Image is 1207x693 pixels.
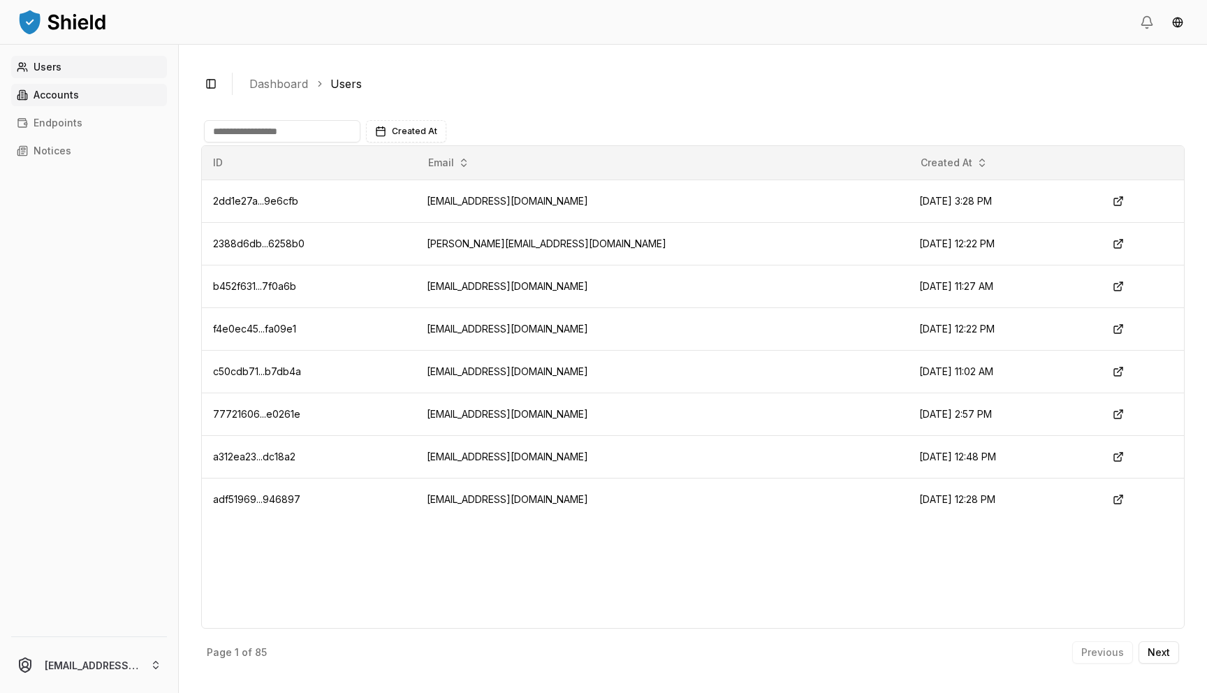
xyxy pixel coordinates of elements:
span: 2dd1e27a...9e6cfb [213,195,298,207]
td: [EMAIL_ADDRESS][DOMAIN_NAME] [416,307,908,350]
a: Endpoints [11,112,167,134]
span: b452f631...7f0a6b [213,280,296,292]
p: Next [1148,648,1170,657]
a: Accounts [11,84,167,106]
p: [EMAIL_ADDRESS][DOMAIN_NAME] [45,658,139,673]
p: 1 [235,648,239,657]
img: ShieldPay Logo [17,8,108,36]
td: [EMAIL_ADDRESS][DOMAIN_NAME] [416,478,908,520]
p: Endpoints [34,118,82,128]
span: 77721606...e0261e [213,408,300,420]
td: [EMAIL_ADDRESS][DOMAIN_NAME] [416,393,908,435]
th: ID [202,146,416,180]
td: [PERSON_NAME][EMAIL_ADDRESS][DOMAIN_NAME] [416,222,908,265]
p: of [242,648,252,657]
span: [DATE] 2:57 PM [919,408,992,420]
a: Users [11,56,167,78]
p: Page [207,648,232,657]
p: 85 [255,648,267,657]
p: Accounts [34,90,79,100]
p: Users [34,62,61,72]
a: Notices [11,140,167,162]
span: [DATE] 11:27 AM [919,280,993,292]
span: [DATE] 3:28 PM [919,195,992,207]
span: [DATE] 12:22 PM [919,323,995,335]
span: adf51969...946897 [213,493,300,505]
td: [EMAIL_ADDRESS][DOMAIN_NAME] [416,180,908,222]
button: [EMAIL_ADDRESS][DOMAIN_NAME] [6,643,173,687]
td: [EMAIL_ADDRESS][DOMAIN_NAME] [416,265,908,307]
span: [DATE] 11:02 AM [919,365,993,377]
td: [EMAIL_ADDRESS][DOMAIN_NAME] [416,350,908,393]
span: 2388d6db...6258b0 [213,238,305,249]
button: Next [1139,641,1179,664]
td: [EMAIL_ADDRESS][DOMAIN_NAME] [416,435,908,478]
nav: breadcrumb [249,75,1173,92]
a: Users [330,75,362,92]
span: f4e0ec45...fa09e1 [213,323,296,335]
span: [DATE] 12:48 PM [919,451,996,462]
span: [DATE] 12:22 PM [919,238,995,249]
span: c50cdb71...b7db4a [213,365,301,377]
span: Created At [392,126,437,137]
button: Email [423,152,475,174]
button: Created At [366,120,446,143]
span: a312ea23...dc18a2 [213,451,295,462]
a: Dashboard [249,75,308,92]
p: Notices [34,146,71,156]
button: Created At [915,152,993,174]
span: [DATE] 12:28 PM [919,493,995,505]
